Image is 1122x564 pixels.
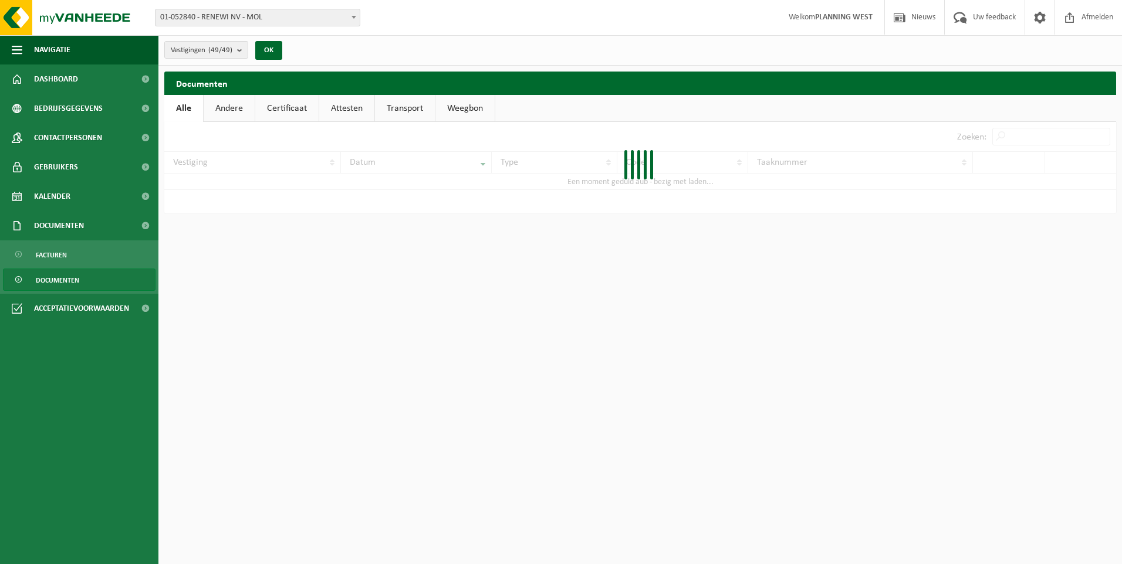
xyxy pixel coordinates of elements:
[164,72,1116,94] h2: Documenten
[435,95,495,122] a: Weegbon
[375,95,435,122] a: Transport
[164,41,248,59] button: Vestigingen(49/49)
[34,35,70,64] span: Navigatie
[36,244,67,266] span: Facturen
[34,182,70,211] span: Kalender
[34,64,78,94] span: Dashboard
[164,95,203,122] a: Alle
[3,243,156,266] a: Facturen
[34,152,78,182] span: Gebruikers
[171,42,232,59] span: Vestigingen
[319,95,374,122] a: Attesten
[815,13,873,22] strong: PLANNING WEST
[34,123,102,152] span: Contactpersonen
[34,94,103,123] span: Bedrijfsgegevens
[156,9,360,26] span: 01-052840 - RENEWI NV - MOL
[255,95,319,122] a: Certificaat
[3,269,156,291] a: Documenten
[34,211,84,240] span: Documenten
[255,41,282,60] button: OK
[34,294,129,323] span: Acceptatievoorwaarden
[36,269,79,291] span: Documenten
[204,95,255,122] a: Andere
[6,538,196,564] iframe: chat widget
[208,46,232,54] count: (49/49)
